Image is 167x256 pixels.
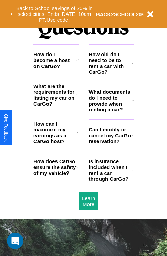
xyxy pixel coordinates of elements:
h3: How can I maximize my earnings as a CarGo host? [33,121,76,144]
h3: How does CarGo ensure the safety of my vehicle? [33,158,76,176]
button: Learn More [79,192,98,210]
button: Back to School savings of 20% in select cities! Ends [DATE] 10am PT.Use code: [13,3,96,25]
h3: How do I become a host on CarGo? [33,51,76,69]
h3: Can I modify or cancel my CarGo reservation? [89,127,132,144]
h3: How old do I need to be to rent a car with CarGo? [89,51,132,75]
h3: What documents do I need to provide when renting a car? [89,89,132,112]
h3: What are the requirements for listing my car on CarGo? [33,83,76,107]
div: Give Feedback [3,114,8,142]
div: Open Intercom Messenger [7,233,23,249]
b: BACK2SCHOOL20 [96,11,142,17]
h3: Is insurance included when I rent a car through CarGo? [89,158,132,182]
